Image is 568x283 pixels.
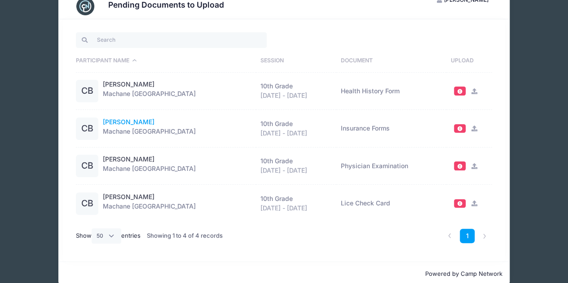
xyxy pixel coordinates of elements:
div: Machane [GEOGRAPHIC_DATA] [103,192,251,215]
a: [PERSON_NAME] [103,155,154,164]
th: Upload: activate to sort column ascending [446,49,492,73]
div: 10th Grade [260,194,332,204]
td: Lice Check Card [336,185,447,222]
a: CB [76,125,98,133]
a: CB [76,87,98,95]
a: [PERSON_NAME] [103,80,154,89]
th: Participant Name: activate to sort column descending [76,49,256,73]
a: [PERSON_NAME] [103,118,154,127]
div: [DATE] - [DATE] [260,129,332,138]
input: Search [76,32,267,48]
div: CB [76,192,98,215]
td: Insurance Forms [336,110,447,148]
div: CB [76,155,98,177]
select: Showentries [92,228,121,244]
a: CB [76,200,98,208]
div: Machane [GEOGRAPHIC_DATA] [103,118,251,140]
div: Machane [GEOGRAPHIC_DATA] [103,155,251,177]
div: 10th Grade [260,119,332,129]
div: Machane [GEOGRAPHIC_DATA] [103,80,251,102]
div: [DATE] - [DATE] [260,204,332,213]
div: [DATE] - [DATE] [260,166,332,175]
div: CB [76,118,98,140]
a: [PERSON_NAME] [103,192,154,202]
label: Show entries [76,228,141,244]
a: CB [76,162,98,170]
a: 1 [460,229,475,244]
div: Showing 1 to 4 of 4 records [147,226,223,246]
div: 10th Grade [260,82,332,91]
td: Health History Form [336,73,447,110]
div: [DATE] - [DATE] [260,91,332,100]
div: 10th Grade [260,157,332,166]
td: Physician Examination [336,148,447,185]
th: Session: activate to sort column ascending [256,49,336,73]
p: Powered by Camp Network [66,270,502,279]
th: Document: activate to sort column ascending [336,49,447,73]
div: CB [76,80,98,102]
